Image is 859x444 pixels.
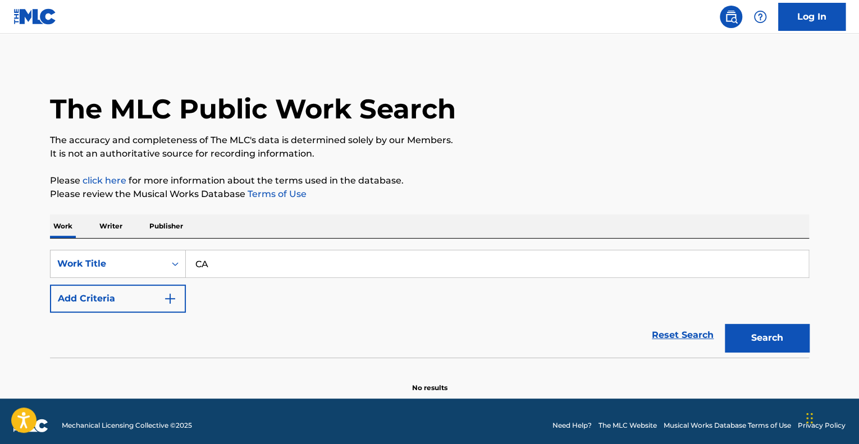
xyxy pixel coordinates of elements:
img: 9d2ae6d4665cec9f34b9.svg [163,292,177,305]
button: Search [725,324,809,352]
p: Please for more information about the terms used in the database. [50,174,809,187]
p: Work [50,214,76,238]
img: MLC Logo [13,8,57,25]
p: No results [412,369,447,393]
p: It is not an authoritative source for recording information. [50,147,809,161]
a: Log In [778,3,846,31]
button: Add Criteria [50,285,186,313]
h1: The MLC Public Work Search [50,92,456,126]
a: Public Search [720,6,742,28]
img: search [724,10,738,24]
a: Privacy Policy [798,420,846,431]
iframe: Chat Widget [803,390,859,444]
p: Publisher [146,214,186,238]
a: click here [83,175,126,186]
p: Writer [96,214,126,238]
a: The MLC Website [598,420,657,431]
div: Help [749,6,771,28]
div: Drag [806,401,813,435]
div: Work Title [57,257,158,271]
img: help [753,10,767,24]
a: Terms of Use [245,189,307,199]
a: Reset Search [646,323,719,347]
a: Need Help? [552,420,592,431]
p: The accuracy and completeness of The MLC's data is determined solely by our Members. [50,134,809,147]
p: Please review the Musical Works Database [50,187,809,201]
form: Search Form [50,250,809,358]
span: Mechanical Licensing Collective © 2025 [62,420,192,431]
a: Musical Works Database Terms of Use [664,420,791,431]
